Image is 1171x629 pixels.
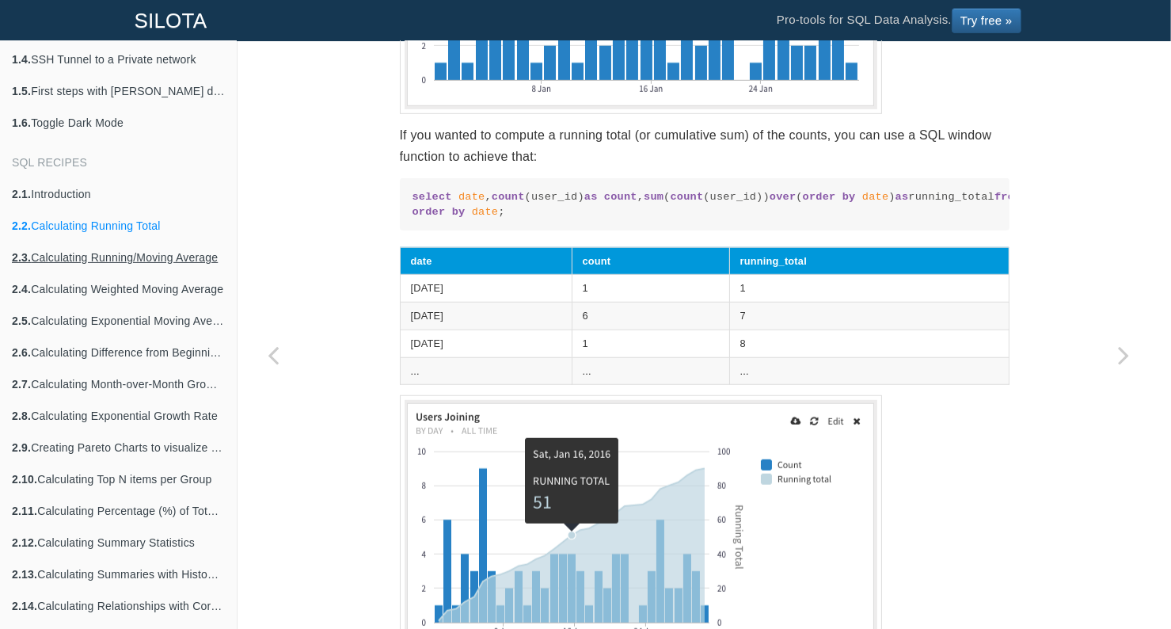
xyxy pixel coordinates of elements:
span: by [452,206,466,218]
span: as [895,191,909,203]
b: 2.4. [12,283,31,295]
span: from [994,191,1021,203]
b: 2.7. [12,378,31,391]
td: [DATE] [400,303,572,330]
th: date [400,247,572,275]
b: 2.3. [12,251,31,264]
b: 2.14. [12,600,37,612]
a: Next page: Calculating Running/Moving Average [1088,81,1159,629]
span: date [862,191,888,203]
a: SILOTA [123,1,219,40]
code: , (user_id) , ( (user_id)) ( ) running_total users_joined ; [413,189,997,220]
b: 2.8. [12,410,31,422]
b: 2.11. [12,505,37,517]
span: sum [644,191,663,203]
span: as [584,191,598,203]
b: 2.6. [12,346,31,359]
a: Try free » [952,8,1021,33]
td: 1 [572,330,729,357]
span: date [472,206,498,218]
span: count [604,191,637,203]
b: 2.5. [12,314,31,327]
b: 2.13. [12,568,37,581]
b: 2.1. [12,188,31,200]
td: [DATE] [400,330,572,357]
td: 6 [572,303,729,330]
td: 1 [729,275,1009,303]
b: 2.10. [12,473,37,486]
td: 7 [729,303,1009,330]
b: 2.12. [12,536,37,549]
li: Pro-tools for SQL Data Analysis. [761,1,1037,40]
span: count [492,191,525,203]
span: over [770,191,796,203]
span: select [413,191,452,203]
b: 2.9. [12,441,31,454]
th: count [572,247,729,275]
b: 1.6. [12,116,31,129]
td: ... [729,357,1009,385]
p: If you wanted to compute a running total (or cumulative sum) of the counts, you can use a SQL win... [400,124,1009,167]
td: ... [572,357,729,385]
span: order [803,191,836,203]
td: [DATE] [400,275,572,303]
iframe: Drift Widget Chat Controller [1092,550,1152,610]
td: 8 [729,330,1009,357]
b: 1.4. [12,53,31,66]
span: by [842,191,856,203]
b: 1.5. [12,85,31,97]
td: 1 [572,275,729,303]
th: running_total [729,247,1009,275]
td: ... [400,357,572,385]
span: count [671,191,704,203]
span: date [458,191,485,203]
span: order [413,206,446,218]
a: Previous page: Introduction [238,81,309,629]
b: 2.2. [12,219,31,232]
